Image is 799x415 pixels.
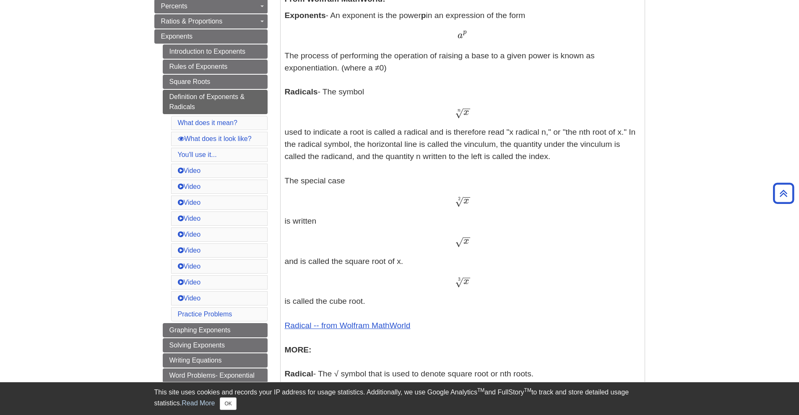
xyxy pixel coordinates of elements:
a: Video [178,183,201,190]
span: n [458,108,461,113]
b: Radicals [285,87,318,96]
a: Video [178,279,201,286]
b: Radical [285,369,313,378]
a: What does it mean? [178,119,237,126]
a: You'll use it... [178,151,217,158]
a: Read More [182,399,215,407]
a: Back to Top [770,188,797,199]
b: MORE: [285,345,312,354]
span: x [463,196,469,206]
a: What does it look like? [178,135,252,142]
b: Exponents [285,11,326,20]
a: Video [178,295,201,302]
a: Introduction to Exponents [163,44,268,59]
a: Square Roots [163,75,268,89]
a: Solving Exponents [163,338,268,352]
span: √ [455,277,463,288]
a: Video [178,247,201,254]
a: Practice Problems [178,311,232,318]
sup: TM [477,387,484,393]
sup: TM [524,387,531,393]
a: Writing Equations [163,353,268,368]
a: Radical -- from Wolfram MathWorld [285,321,411,330]
span: √ [455,196,463,207]
a: Exponents [154,29,268,44]
span: 2 [458,196,461,201]
span: √ [455,236,463,248]
a: Word Problems- Exponential [163,368,268,383]
div: This site uses cookies and records your IP address for usage statistics. Additionally, we use Goo... [154,387,645,410]
span: Ratios & Proportions [161,18,223,25]
a: Video [178,199,201,206]
span: 3 [458,276,461,282]
a: Video [178,215,201,222]
span: x [463,108,469,117]
a: Definition of Exponents & Radicals [163,90,268,114]
span: a [458,31,463,40]
a: Ratios & Proportions [154,14,268,29]
a: Rules of Exponents [163,60,268,74]
a: Graphing Exponents [163,323,268,337]
span: p [463,29,466,36]
span: Exponents [161,33,193,40]
button: Close [220,397,236,410]
span: x [463,277,469,286]
span: Percents [161,3,187,10]
span: √ [455,107,463,119]
a: Video [178,231,201,238]
b: p [421,11,426,20]
a: Video [178,167,201,174]
span: x [463,237,469,246]
a: Video [178,263,201,270]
